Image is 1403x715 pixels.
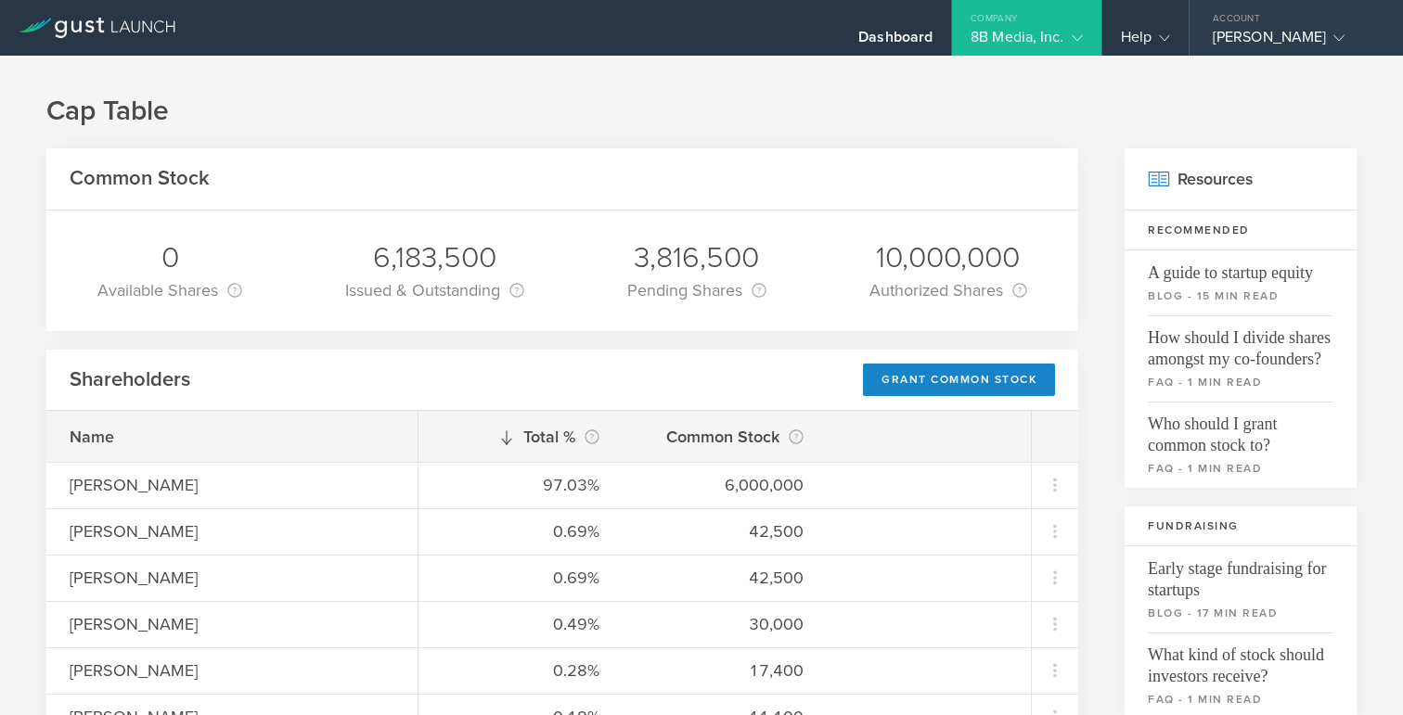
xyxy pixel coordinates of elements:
[1125,402,1357,488] a: Who should I grant common stock to?faq - 1 min read
[345,238,524,277] div: 6,183,500
[1148,605,1333,621] small: blog - 17 min read
[70,165,210,192] h2: Common Stock
[442,473,599,497] div: 97.03%
[1121,28,1170,56] div: Help
[1148,250,1333,284] span: A guide to startup equity
[442,424,599,450] div: Total %
[442,519,599,543] div: 0.69%
[646,473,804,497] div: 6,000,000
[1125,546,1357,632] a: Early stage fundraising for startupsblog - 17 min read
[442,658,599,683] div: 0.28%
[442,612,599,636] div: 0.49%
[627,277,766,303] div: Pending Shares
[1125,315,1357,402] a: How should I divide shares amongst my co-founders?faq - 1 min read
[971,28,1082,56] div: 8B Media, Inc.
[646,658,804,683] div: 17,400
[627,238,766,277] div: 3,816,500
[70,473,394,497] div: [PERSON_NAME]
[1125,506,1357,546] h3: Fundraising
[70,566,394,590] div: [PERSON_NAME]
[1148,287,1333,304] small: blog - 15 min read
[646,424,804,450] div: Common Stock
[70,658,394,683] div: [PERSON_NAME]
[70,519,394,543] div: [PERSON_NAME]
[1125,250,1357,315] a: A guide to startup equityblog - 15 min read
[1148,460,1333,477] small: faq - 1 min read
[646,519,804,543] div: 42,500
[1148,315,1333,370] span: How should I divide shares amongst my co-founders?
[1148,402,1333,456] span: Who should I grant common stock to?
[863,364,1055,396] div: Grant Common Stock
[46,93,1357,130] h1: Cap Table
[646,566,804,590] div: 42,500
[70,612,394,636] div: [PERSON_NAME]
[1125,211,1357,250] h3: Recommended
[97,277,242,303] div: Available Shares
[1125,148,1357,211] h2: Resources
[70,366,190,393] h2: Shareholders
[1148,374,1333,390] small: faq - 1 min read
[1310,626,1403,715] iframe: Chat Widget
[1148,691,1333,708] small: faq - 1 min read
[70,425,394,449] div: Name
[97,238,242,277] div: 0
[1213,28,1371,56] div: [PERSON_NAME]
[869,238,1027,277] div: 10,000,000
[858,28,933,56] div: Dashboard
[442,566,599,590] div: 0.69%
[345,277,524,303] div: Issued & Outstanding
[869,277,1027,303] div: Authorized Shares
[1148,632,1333,687] span: What kind of stock should investors receive?
[1148,546,1333,601] span: Early stage fundraising for startups
[646,612,804,636] div: 30,000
